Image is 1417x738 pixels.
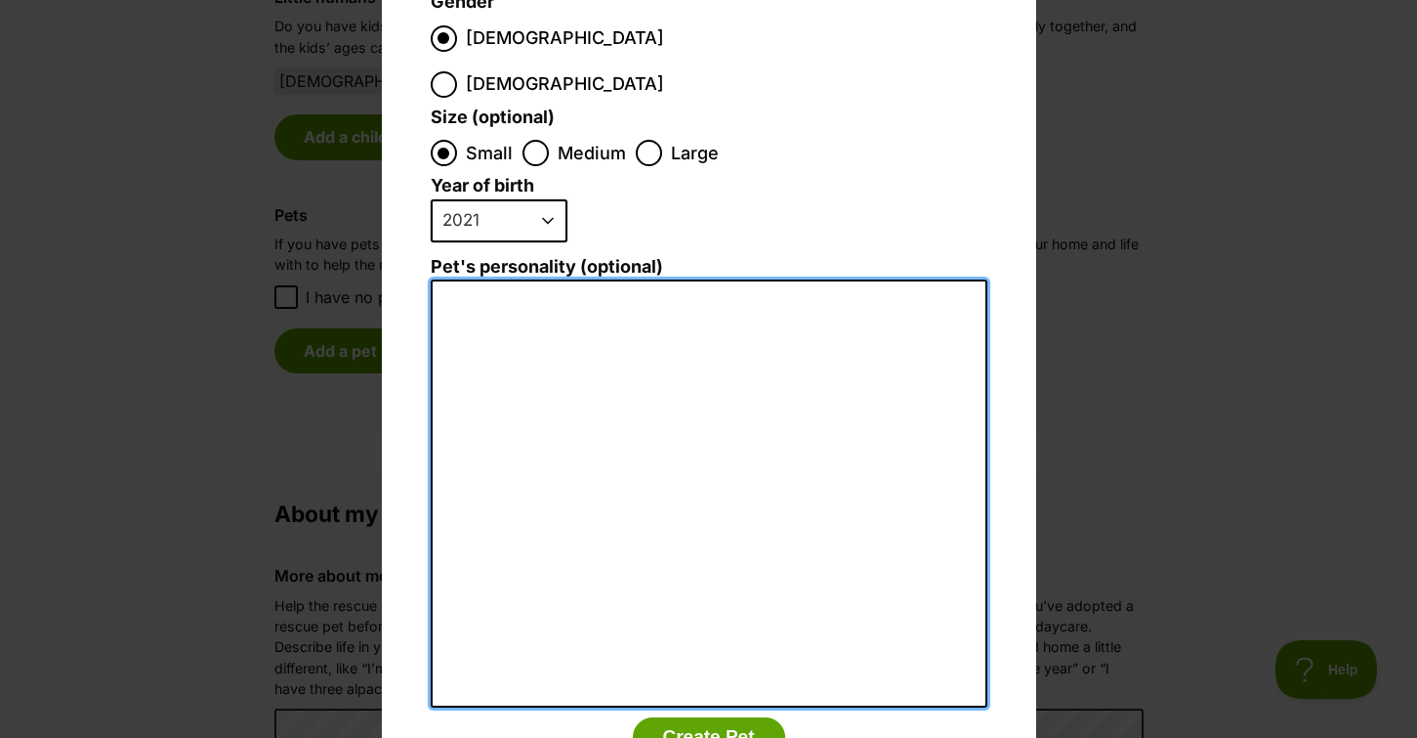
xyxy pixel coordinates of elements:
label: Size (optional) [431,108,555,128]
label: Year of birth [431,176,534,196]
span: Small [466,140,513,166]
span: [DEMOGRAPHIC_DATA] [466,71,664,98]
span: Large [671,140,719,166]
span: Medium [558,140,626,166]
span: [DEMOGRAPHIC_DATA] [466,25,664,52]
label: Pet's personality (optional) [431,257,987,278]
